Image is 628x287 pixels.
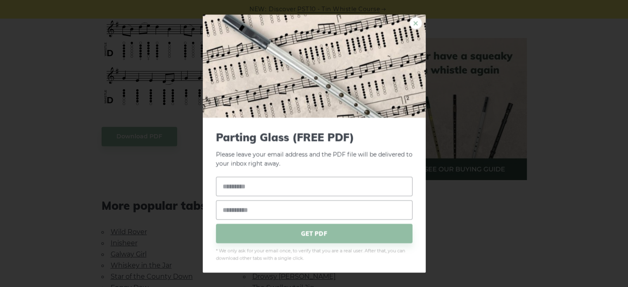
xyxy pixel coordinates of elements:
[216,224,412,243] span: GET PDF
[216,131,412,169] p: Please leave your email address and the PDF file will be delivered to your inbox right away.
[216,247,412,262] span: * We only ask for your email once, to verify that you are a real user. After that, you can downlo...
[410,17,422,29] a: ×
[216,131,412,144] span: Parting Glass (FREE PDF)
[203,14,426,118] img: Tin Whistle Tab Preview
